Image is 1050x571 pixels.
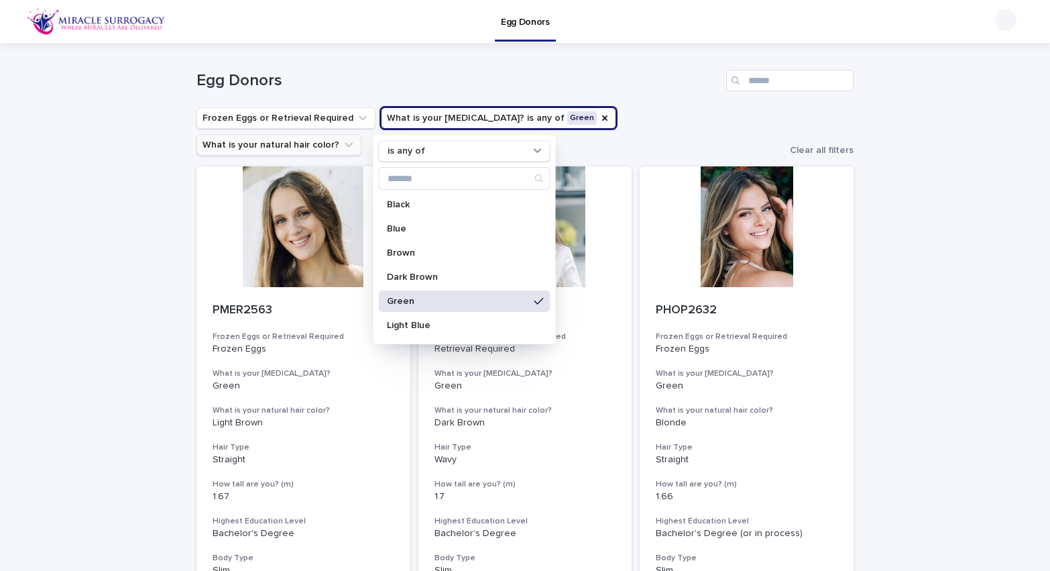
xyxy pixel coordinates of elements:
img: OiFFDOGZQuirLhrlO1ag [27,8,166,35]
p: Retrieval Required [434,344,616,355]
button: Clear all filters [779,146,854,155]
h3: Highest Education Level [434,516,616,527]
span: Clear all filters [790,146,854,155]
input: Search [726,70,854,91]
p: Bachelor's Degree [213,528,394,539]
p: PHOP2632 [656,303,837,318]
p: Dark Brown [387,272,529,282]
input: Search [380,168,550,189]
h1: Egg Donors [196,71,721,91]
h3: Frozen Eggs or Retrieval Required [656,331,837,342]
p: Wavy [434,454,616,466]
p: Blonde [656,417,837,429]
p: Black [387,200,529,209]
p: Green [213,380,394,392]
h3: What is your [MEDICAL_DATA]? [656,368,837,379]
h3: What is your natural hair color? [213,405,394,416]
p: Frozen Eggs [656,344,837,355]
p: 1.67 [213,491,394,503]
h3: Hair Type [656,442,837,453]
p: 1.7 [434,491,616,503]
p: Dark Brown [434,417,616,429]
button: Frozen Eggs or Retrieval Required [196,107,375,129]
p: Bachelor's Degree [434,528,616,539]
p: Green [656,380,837,392]
p: Bachelor's Degree (or in process) [656,528,837,539]
h3: Body Type [434,553,616,564]
h3: What is your [MEDICAL_DATA]? [434,368,616,379]
button: What is your natural hair color? [196,134,361,156]
div: Search [379,167,550,190]
h3: Highest Education Level [213,516,394,527]
p: Blue [387,224,529,233]
h3: Highest Education Level [656,516,837,527]
p: 1.66 [656,491,837,503]
h3: How tall are you? (m) [213,479,394,490]
h3: Frozen Eggs or Retrieval Required [213,331,394,342]
p: Brown [387,248,529,258]
h3: Body Type [656,553,837,564]
h3: Hair Type [213,442,394,453]
h3: How tall are you? (m) [434,479,616,490]
h3: What is your [MEDICAL_DATA]? [213,368,394,379]
p: Frozen Eggs [213,344,394,355]
p: Light Brown [213,417,394,429]
h3: What is your natural hair color? [434,405,616,416]
p: Straight [656,454,837,466]
p: Green [434,380,616,392]
h3: How tall are you? (m) [656,479,837,490]
p: PMER2563 [213,303,394,318]
button: What is your eye color? [381,107,616,129]
h3: Body Type [213,553,394,564]
p: Light Blue [387,321,529,330]
p: Straight [213,454,394,466]
p: is any of [388,146,425,157]
p: Green [387,297,529,306]
h3: What is your natural hair color? [656,405,837,416]
h3: Hair Type [434,442,616,453]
